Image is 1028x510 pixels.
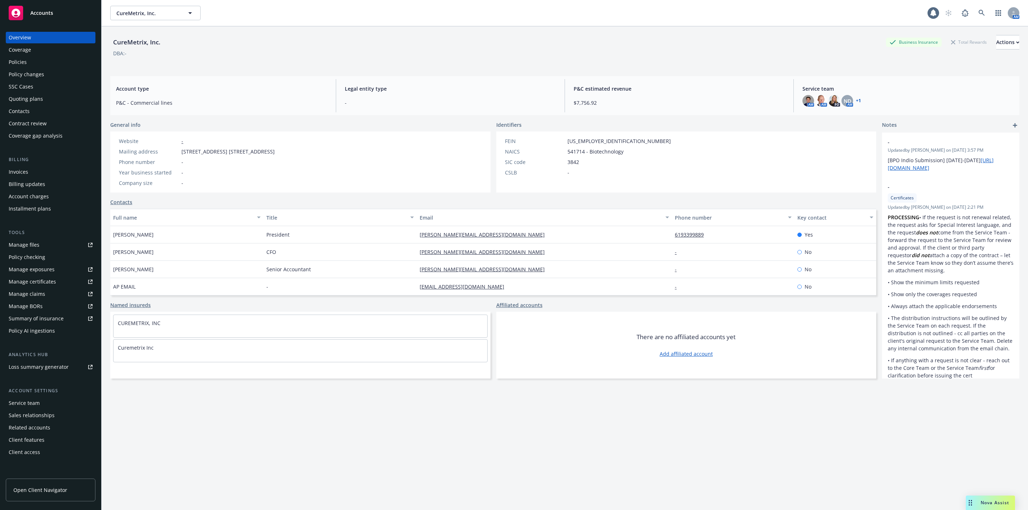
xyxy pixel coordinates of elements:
div: Policy changes [9,69,44,80]
span: CFO [266,248,276,256]
div: Account settings [6,387,95,394]
div: Related accounts [9,422,50,433]
a: - [181,138,183,144]
div: Installment plans [9,203,51,215]
div: FEIN [505,137,565,145]
div: Drag to move [966,496,975,510]
span: Updated by [PERSON_NAME] on [DATE] 2:21 PM [888,204,1014,211]
span: 541714 - Biotechnology [567,148,624,155]
span: [US_EMPLOYER_IDENTIFICATION_NUMBER] [567,137,671,145]
span: General info [110,121,141,129]
a: Manage exposures [6,264,95,275]
div: Policy checking [9,251,45,263]
a: [EMAIL_ADDRESS][DOMAIN_NAME] [420,283,510,290]
a: Billing updates [6,178,95,190]
button: CureMetrix, Inc. [110,6,201,20]
span: [PERSON_NAME] [113,231,154,238]
a: Policy AI ingestions [6,325,95,337]
a: 6193399889 [675,231,710,238]
a: Sales relationships [6,410,95,421]
strong: PROCESSING [888,214,919,221]
a: Policy changes [6,69,95,80]
a: - [675,283,682,290]
div: -CertificatesUpdatedby [PERSON_NAME] on [DATE] 2:21 PMPROCESSING• If the request is not renewal r... [882,177,1019,385]
button: Phone number [672,209,794,226]
div: SIC code [505,158,565,166]
div: Summary of insurance [9,313,64,324]
p: [BPO Indio Submission] [DATE]-[DATE] [888,156,1014,172]
a: +1 [856,99,861,103]
span: [PERSON_NAME] [113,265,154,273]
a: CUREMETRIX, INC [118,320,160,327]
div: Billing [6,156,95,163]
div: Account charges [9,191,49,202]
a: Contacts [6,105,95,117]
a: - [675,266,682,273]
div: DBA: - [113,49,127,57]
a: Manage certificates [6,276,95,288]
em: first [979,364,988,371]
span: Open Client Navigator [13,486,67,494]
a: Named insureds [110,301,151,309]
div: Tools [6,229,95,236]
span: No [805,248,811,256]
span: No [805,265,811,273]
div: Client access [9,446,40,458]
img: photo [802,95,814,107]
div: Policy AI ingestions [9,325,55,337]
a: Account charges [6,191,95,202]
div: Full name [113,214,253,221]
div: Total Rewards [947,38,990,47]
em: did not [912,252,930,259]
span: Notes [882,121,897,130]
a: SSC Cases [6,81,95,92]
a: Manage claims [6,288,95,300]
a: Accounts [6,3,95,23]
div: Manage claims [9,288,45,300]
span: There are no affiliated accounts yet [637,333,736,341]
div: Service team [9,397,40,409]
div: Phone number [675,214,784,221]
div: -Updatedby [PERSON_NAME] on [DATE] 3:57 PM[BPO Indio Submission] [DATE]-[DATE][URL][DOMAIN_NAME] [882,133,1019,177]
div: Year business started [119,169,179,176]
div: Manage files [9,239,39,251]
span: [STREET_ADDRESS] [STREET_ADDRESS] [181,148,275,155]
span: - [567,169,569,176]
div: Analytics hub [6,351,95,358]
a: Affiliated accounts [496,301,543,309]
span: Senior Accountant [266,265,311,273]
a: Quoting plans [6,93,95,105]
span: - [181,179,183,187]
div: CSLB [505,169,565,176]
div: Title [266,214,406,221]
div: Actions [996,35,1019,49]
span: P&C - Commercial lines [116,99,327,107]
span: No [805,283,811,290]
div: Contract review [9,118,47,129]
div: Invoices [9,166,28,178]
span: - [888,138,995,146]
p: • Show only the coverages requested [888,290,1014,298]
a: Manage files [6,239,95,251]
div: Manage certificates [9,276,56,288]
div: Contacts [9,105,30,117]
div: Website [119,137,179,145]
a: Client features [6,434,95,446]
span: Account type [116,85,327,92]
p: • If anything with a request is not clear - reach out to the Core Team or the Service Team for cl... [888,356,1014,379]
span: 3842 [567,158,579,166]
a: Overview [6,32,95,43]
a: - [675,248,682,255]
div: SSC Cases [9,81,33,92]
a: Loss summary generator [6,361,95,373]
a: Policies [6,56,95,68]
img: photo [815,95,827,107]
span: - [266,283,268,290]
span: President [266,231,290,238]
span: Certificates [891,195,914,201]
div: Manage exposures [9,264,55,275]
span: Service team [802,85,1014,92]
a: Manage BORs [6,301,95,312]
div: Billing updates [9,178,45,190]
